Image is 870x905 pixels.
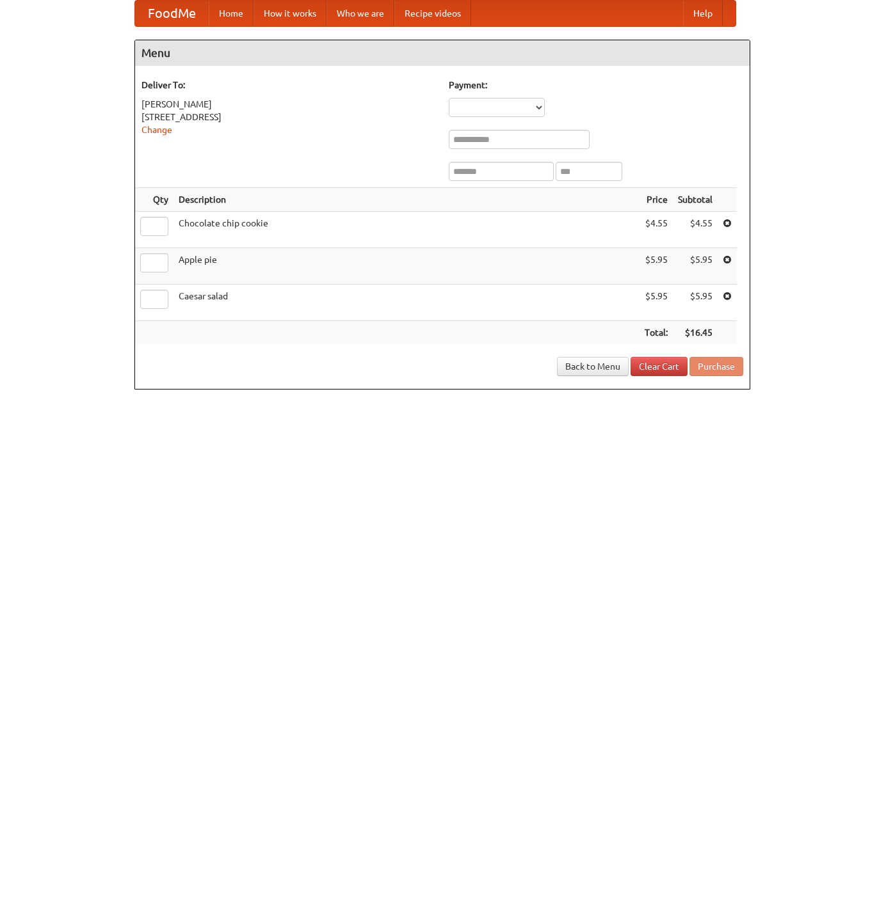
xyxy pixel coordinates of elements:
[673,285,718,321] td: $5.95
[673,248,718,285] td: $5.95
[640,285,673,321] td: $5.95
[135,1,209,26] a: FoodMe
[640,321,673,345] th: Total:
[683,1,723,26] a: Help
[640,248,673,285] td: $5.95
[640,188,673,212] th: Price
[673,188,718,212] th: Subtotal
[135,40,750,66] h4: Menu
[689,357,743,376] button: Purchase
[173,285,640,321] td: Caesar salad
[326,1,394,26] a: Who we are
[173,188,640,212] th: Description
[449,79,743,91] h5: Payment:
[631,357,688,376] a: Clear Cart
[135,188,173,212] th: Qty
[557,357,629,376] a: Back to Menu
[673,212,718,248] td: $4.55
[640,212,673,248] td: $4.55
[673,321,718,345] th: $16.45
[141,125,172,135] a: Change
[173,248,640,285] td: Apple pie
[254,1,326,26] a: How it works
[209,1,254,26] a: Home
[394,1,471,26] a: Recipe videos
[141,111,436,123] div: [STREET_ADDRESS]
[173,212,640,248] td: Chocolate chip cookie
[141,79,436,91] h5: Deliver To:
[141,98,436,111] div: [PERSON_NAME]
